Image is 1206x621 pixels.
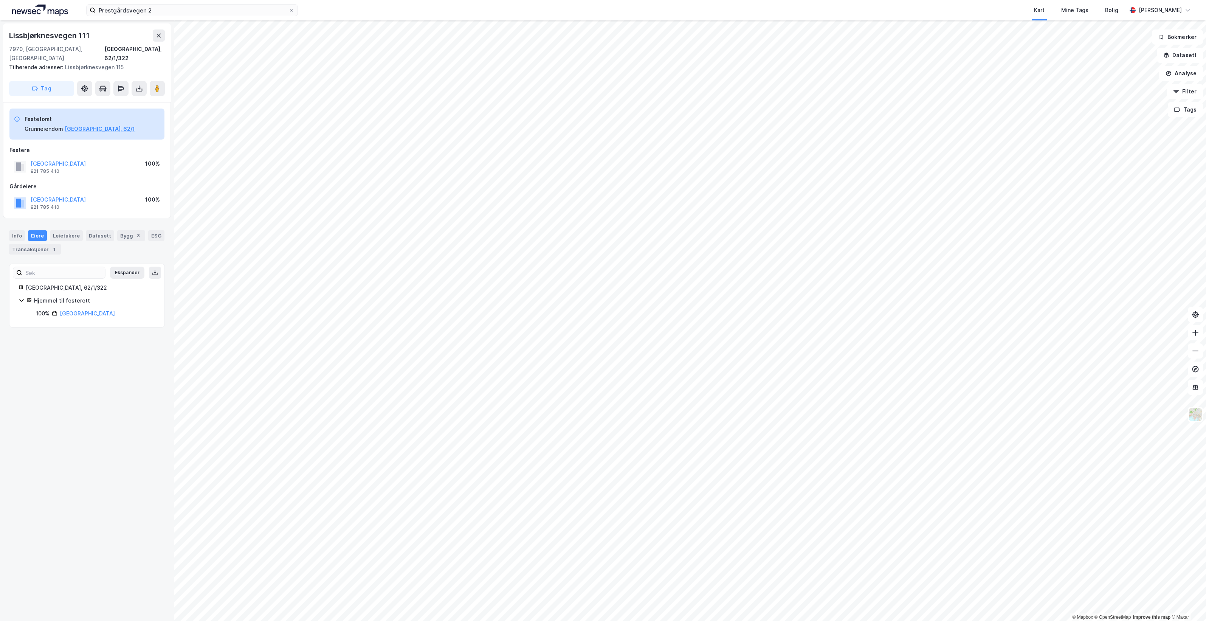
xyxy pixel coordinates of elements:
div: 1 [50,245,58,253]
div: Mine Tags [1061,6,1088,15]
img: Z [1188,407,1203,422]
a: Improve this map [1133,615,1170,620]
div: Leietakere [50,230,83,241]
div: [GEOGRAPHIC_DATA], 62/1/322 [26,283,155,292]
button: Tags [1168,102,1203,117]
button: Bokmerker [1152,29,1203,45]
div: 100% [145,159,160,168]
span: Tilhørende adresser: [9,64,65,70]
div: Info [9,230,25,241]
div: [GEOGRAPHIC_DATA], 62/1/322 [104,45,165,63]
a: [GEOGRAPHIC_DATA] [60,310,115,317]
div: 100% [145,195,160,204]
div: Datasett [86,230,114,241]
div: Hjemmel til festerett [34,296,155,305]
button: Ekspander [110,267,144,279]
div: Bolig [1105,6,1118,15]
div: Kart [1034,6,1045,15]
button: Tag [9,81,74,96]
div: 7970, [GEOGRAPHIC_DATA], [GEOGRAPHIC_DATA] [9,45,104,63]
div: Grunneiendom [25,124,63,134]
div: ESG [148,230,164,241]
div: Festetomt [25,115,135,124]
button: Filter [1167,84,1203,99]
button: Analyse [1159,66,1203,81]
input: Søk [22,267,105,278]
div: Eiere [28,230,47,241]
iframe: Chat Widget [1168,585,1206,621]
div: Gårdeiere [9,182,164,191]
div: Festere [9,146,164,155]
img: logo.a4113a55bc3d86da70a041830d287a7e.svg [12,5,68,16]
div: 3 [135,232,142,239]
div: Lissbjørknesvegen 111 [9,29,91,42]
div: 100% [36,309,50,318]
div: Lissbjørknesvegen 115 [9,63,159,72]
button: [GEOGRAPHIC_DATA], 62/1 [65,124,135,134]
button: Datasett [1157,48,1203,63]
div: Bygg [117,230,145,241]
a: Mapbox [1072,615,1093,620]
div: 921 785 410 [31,168,59,174]
div: Transaksjoner [9,244,61,255]
a: OpenStreetMap [1094,615,1131,620]
input: Søk på adresse, matrikkel, gårdeiere, leietakere eller personer [96,5,288,16]
div: 921 785 410 [31,204,59,210]
div: [PERSON_NAME] [1139,6,1182,15]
